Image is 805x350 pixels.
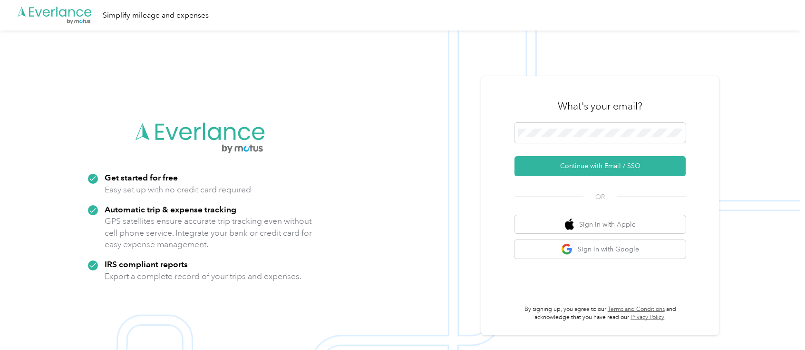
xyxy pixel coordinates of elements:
p: GPS satellites ensure accurate trip tracking even without cell phone service. Integrate your bank... [105,215,312,250]
button: google logoSign in with Google [514,240,686,259]
p: Export a complete record of your trips and expenses. [105,270,301,282]
div: Simplify mileage and expenses [103,10,209,21]
button: apple logoSign in with Apple [514,215,686,234]
strong: Automatic trip & expense tracking [105,204,236,214]
a: Terms and Conditions [608,306,665,313]
img: google logo [561,243,573,255]
h3: What's your email? [558,100,642,113]
button: Continue with Email / SSO [514,156,686,176]
p: Easy set up with no credit card required [105,184,251,196]
strong: IRS compliant reports [105,259,188,269]
p: By signing up, you agree to our and acknowledge that you have read our . [514,305,686,322]
strong: Get started for free [105,172,178,182]
span: OR [583,192,617,202]
img: apple logo [565,219,574,230]
a: Privacy Policy [630,314,664,321]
